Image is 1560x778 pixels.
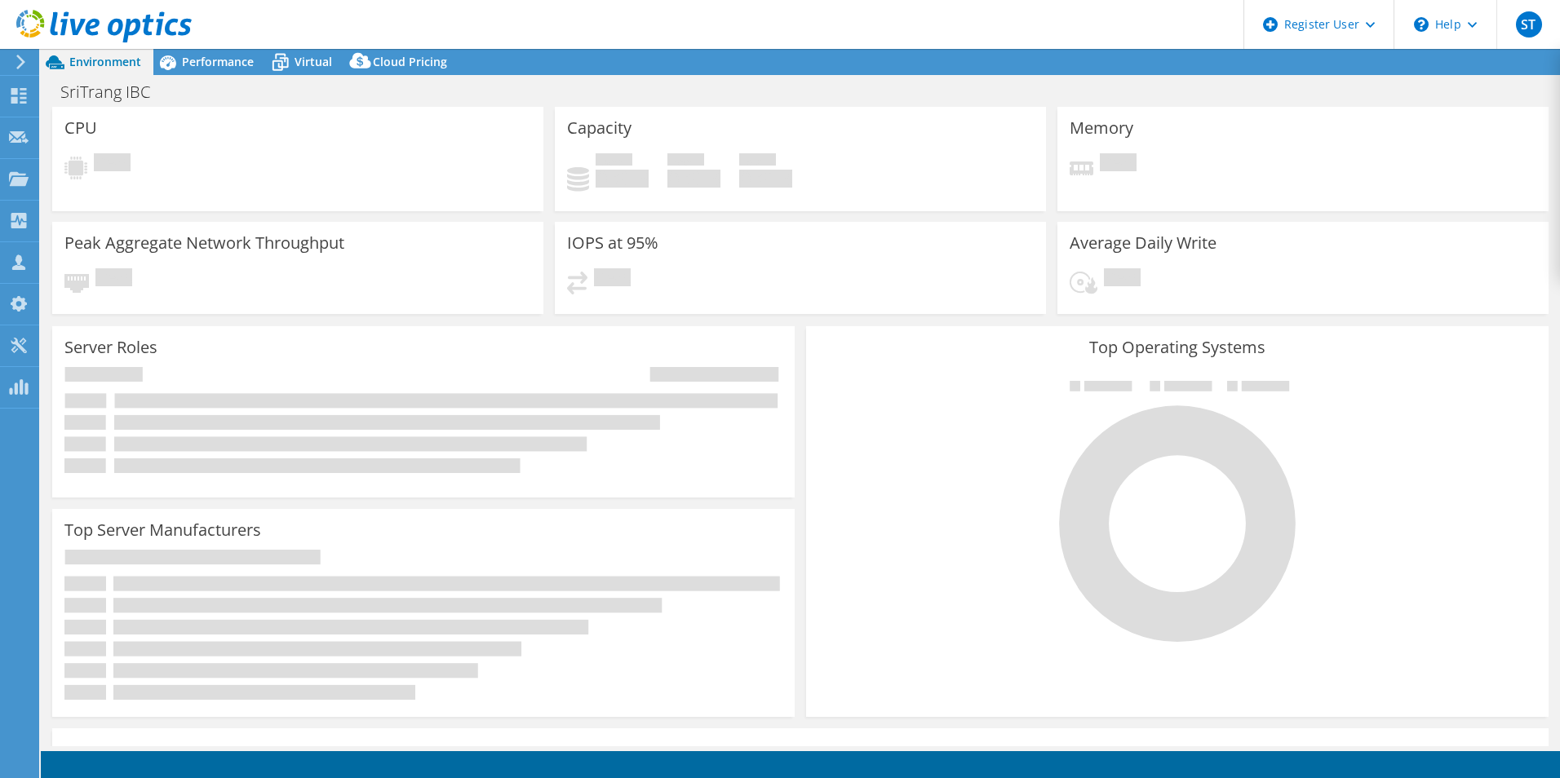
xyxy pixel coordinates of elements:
[64,119,97,137] h3: CPU
[567,119,632,137] h3: Capacity
[69,54,141,69] span: Environment
[567,234,658,252] h3: IOPS at 95%
[95,268,132,290] span: Pending
[94,153,131,175] span: Pending
[373,54,447,69] span: Cloud Pricing
[1104,268,1141,290] span: Pending
[64,521,261,539] h3: Top Server Manufacturers
[1516,11,1542,38] span: ST
[667,170,720,188] h4: 0 GiB
[739,153,776,170] span: Total
[596,170,649,188] h4: 0 GiB
[1100,153,1137,175] span: Pending
[594,268,631,290] span: Pending
[1070,119,1133,137] h3: Memory
[1070,234,1217,252] h3: Average Daily Write
[1414,17,1429,32] svg: \n
[64,234,344,252] h3: Peak Aggregate Network Throughput
[182,54,254,69] span: Performance
[64,338,157,356] h3: Server Roles
[739,170,792,188] h4: 0 GiB
[53,83,175,101] h1: SriTrang IBC
[295,54,332,69] span: Virtual
[596,153,632,170] span: Used
[667,153,704,170] span: Free
[818,338,1536,356] h3: Top Operating Systems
